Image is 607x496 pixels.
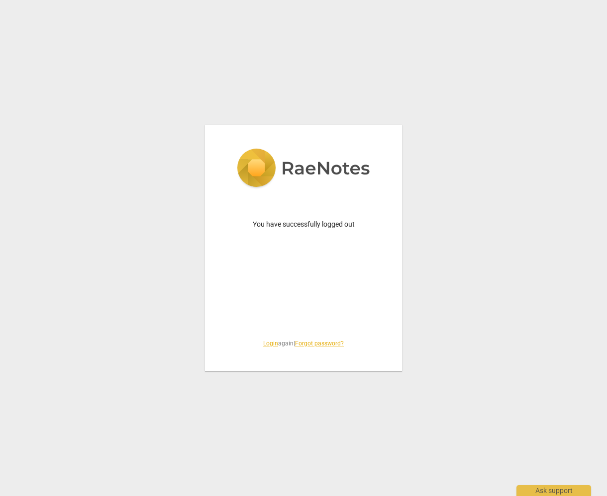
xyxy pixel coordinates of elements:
[516,485,591,496] div: Ask support
[229,219,378,230] p: You have successfully logged out
[229,339,378,348] span: again |
[295,340,344,347] a: Forgot password?
[263,340,278,347] a: Login
[237,149,370,189] img: 5ac2273c67554f335776073100b6d88f.svg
